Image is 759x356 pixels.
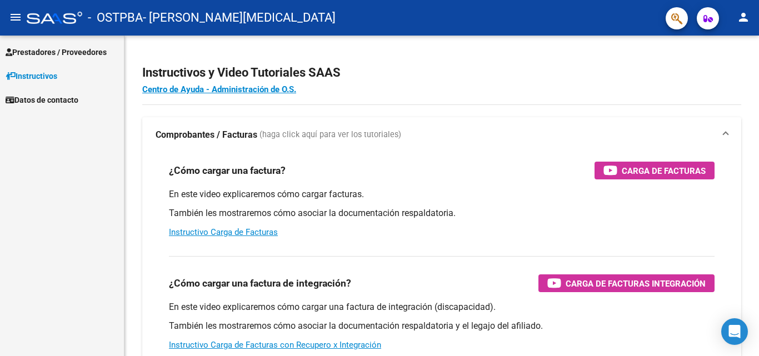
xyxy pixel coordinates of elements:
mat-icon: person [737,11,750,24]
p: También les mostraremos cómo asociar la documentación respaldatoria y el legajo del afiliado. [169,320,715,332]
p: También les mostraremos cómo asociar la documentación respaldatoria. [169,207,715,219]
h3: ¿Cómo cargar una factura? [169,163,286,178]
span: Prestadores / Proveedores [6,46,107,58]
a: Instructivo Carga de Facturas con Recupero x Integración [169,340,381,350]
span: Datos de contacto [6,94,78,106]
span: Carga de Facturas Integración [566,277,706,290]
mat-expansion-panel-header: Comprobantes / Facturas (haga click aquí para ver los tutoriales) [142,117,741,153]
strong: Comprobantes / Facturas [156,129,257,141]
mat-icon: menu [9,11,22,24]
div: Open Intercom Messenger [721,318,748,345]
p: En este video explicaremos cómo cargar facturas. [169,188,715,200]
span: Instructivos [6,70,57,82]
span: (haga click aquí para ver los tutoriales) [259,129,401,141]
a: Instructivo Carga de Facturas [169,227,278,237]
span: - OSTPBA [88,6,143,30]
button: Carga de Facturas Integración [538,274,715,292]
button: Carga de Facturas [595,162,715,179]
h3: ¿Cómo cargar una factura de integración? [169,275,351,291]
span: Carga de Facturas [622,164,706,178]
h2: Instructivos y Video Tutoriales SAAS [142,62,741,83]
span: - [PERSON_NAME][MEDICAL_DATA] [143,6,336,30]
a: Centro de Ayuda - Administración de O.S. [142,84,296,94]
p: En este video explicaremos cómo cargar una factura de integración (discapacidad). [169,301,715,313]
